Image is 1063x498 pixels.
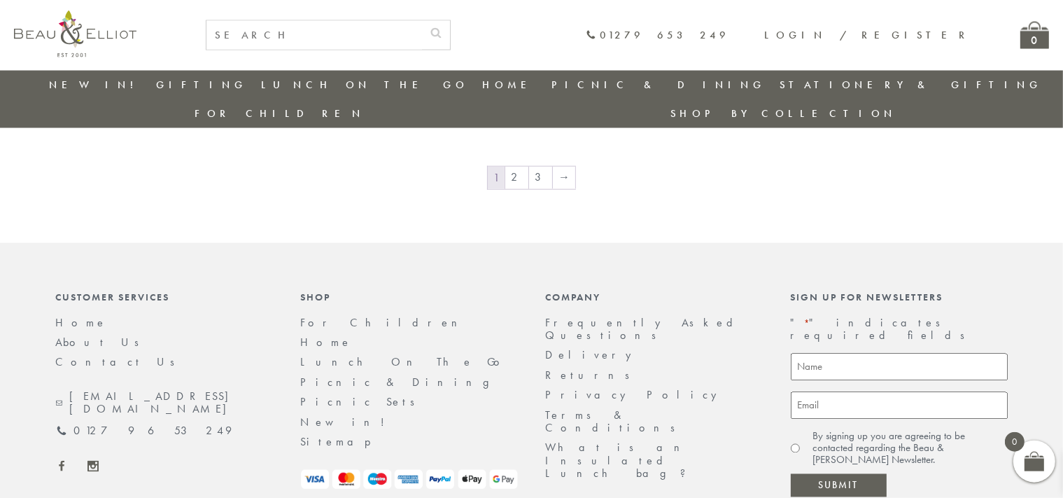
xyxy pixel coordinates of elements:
[301,435,390,450] a: Sitemap
[1020,22,1049,49] a: 0
[546,368,640,383] a: Returns
[670,106,896,120] a: Shop by collection
[301,355,509,370] a: Lunch On The Go
[301,292,518,303] div: Shop
[791,354,1008,381] input: Name
[505,167,528,189] a: Page 2
[529,167,552,189] a: Page 3
[301,375,504,390] a: Picnic & Dining
[206,21,422,50] input: SEARCH
[301,415,395,430] a: New in!
[301,470,518,489] img: payment-logos.png
[301,316,469,331] a: For Children
[791,392,1008,420] input: Email
[482,78,538,92] a: Home
[301,336,353,350] a: Home
[546,441,698,481] a: What is an Insulated Lunch bag?
[56,316,108,331] a: Home
[546,388,725,403] a: Privacy Policy
[546,292,763,303] div: Company
[791,317,1008,343] p: " " indicates required fields
[553,167,575,189] a: →
[780,78,1042,92] a: Stationery & Gifting
[195,106,365,120] a: For Children
[301,395,425,410] a: Picnic Sets
[551,78,766,92] a: Picnic & Dining
[56,391,273,417] a: [EMAIL_ADDRESS][DOMAIN_NAME]
[813,431,1008,467] label: By signing up you are agreeing to be contacted regarding the Beau & [PERSON_NAME] Newsletter.
[49,78,143,92] a: New in!
[261,78,468,92] a: Lunch On The Go
[156,78,247,92] a: Gifting
[56,336,149,350] a: About Us
[56,355,185,370] a: Contact Us
[546,316,742,343] a: Frequently Asked Questions
[488,167,505,189] span: Page 1
[14,11,136,57] img: logo
[56,425,232,438] a: 01279 653 249
[764,28,971,42] a: Login / Register
[791,474,887,498] input: Submit
[791,292,1008,303] div: Sign up for newsletters
[56,165,1008,193] nav: Product Pagination
[546,348,640,363] a: Delivery
[56,292,273,303] div: Customer Services
[1005,432,1025,452] span: 0
[546,408,685,436] a: Terms & Conditions
[586,29,729,41] a: 01279 653 249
